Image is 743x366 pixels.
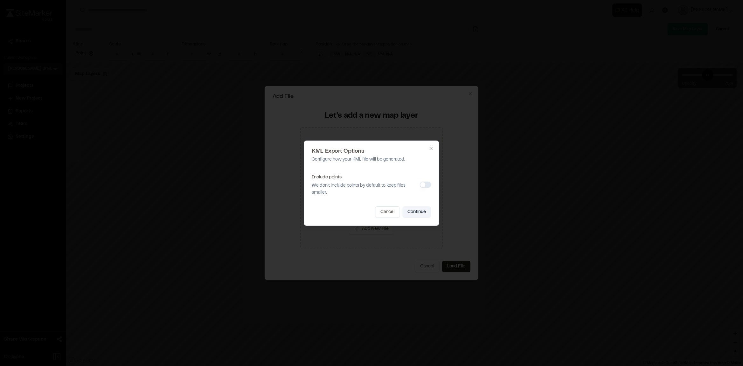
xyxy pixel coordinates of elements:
[312,148,431,154] h2: KML Export Options
[403,206,431,218] button: Continue
[312,182,417,196] p: We don't include points by default to keep files smaller.
[312,156,431,163] p: Configure how your KML file will be generated.
[312,176,342,179] label: Include points
[375,206,400,218] button: Cancel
